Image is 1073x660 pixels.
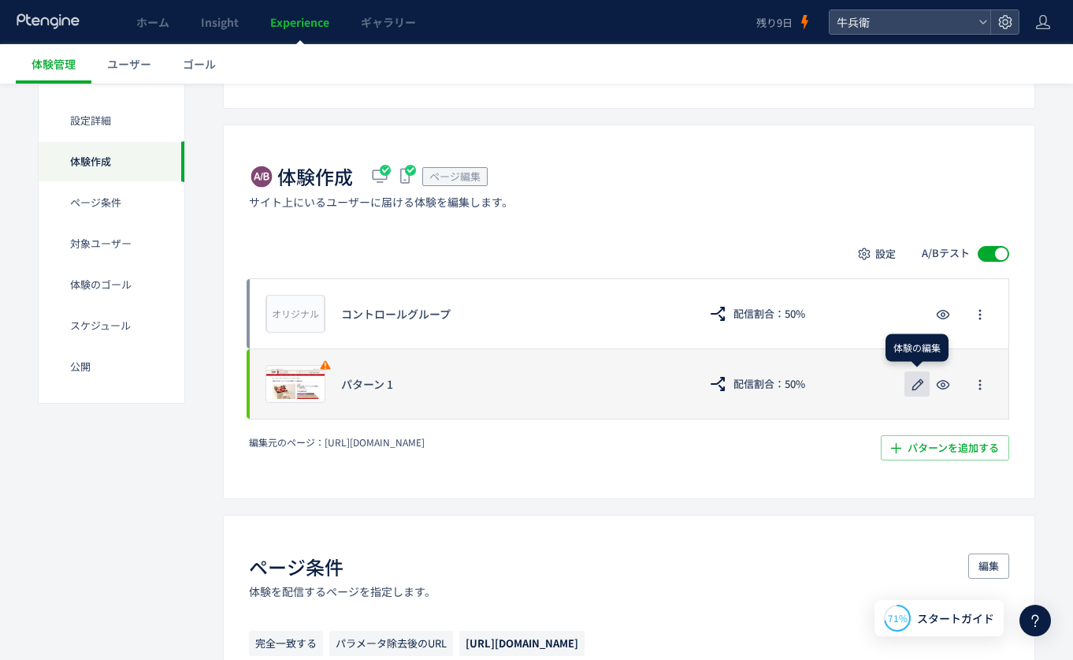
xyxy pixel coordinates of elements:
div: スケジュール​ [39,305,184,346]
h1: 体験作成 [277,163,353,190]
span: 配信割合：50% [733,371,805,397]
div: パターン 1 [341,376,682,392]
span: Experience [270,14,329,30]
span: 体験管理 [32,56,76,72]
button: 配信割合：50% [698,301,815,326]
div: 公開 [39,346,184,387]
h1: ページ条件 [249,554,343,580]
button: 設定 [849,241,906,267]
div: コントロールグループ [341,306,682,322]
div: 対象ユーザー [39,223,184,264]
span: ページ編集 [429,169,481,184]
img: 2061f2c3d5d9afc51b1b643c08a247b81755651490108.jpeg [266,366,325,402]
span: ギャラリー [361,14,416,30]
div: 編集元のページ： [249,435,705,449]
span: 配信割合：50% [733,301,805,326]
span: ホーム [136,14,169,30]
span: Insight [201,14,239,30]
span: パラメータ除去後のURL [329,631,453,656]
p: サイト上にいるユーザーに届ける体験を編集します。 [249,194,513,210]
span: パターンを追加する​ [908,435,999,461]
p: 体験を配信するページを指定します。 [249,584,436,599]
span: ゴール [183,56,216,72]
div: ページ条件 [39,182,184,223]
span: ユーザー [107,56,151,72]
span: A/Bテスト [922,246,970,261]
div: オリジナル [266,295,325,333]
button: 配信割合：50% [698,371,815,397]
div: 設定詳細 [39,100,184,141]
span: スタートガイド [917,610,994,627]
span: 牛兵衛 [832,10,972,34]
span: 完全一致する [249,631,323,656]
span: https://gyubee.jp/products/detail/21 [325,435,425,449]
span: 設定 [875,241,896,267]
span: 71% [888,611,908,625]
button: パターンを追加する​ [881,435,1009,461]
span: https://gyubee.jp/products/detail/21 [459,631,585,656]
div: 体験の編集 [886,334,949,361]
div: 体験作成 [39,141,184,182]
div: 体験のゴール [39,264,184,305]
span: 編集 [978,554,999,579]
span: [URL][DOMAIN_NAME] [466,636,578,651]
span: 残り9日 [756,15,793,30]
button: 編集 [968,554,1009,579]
